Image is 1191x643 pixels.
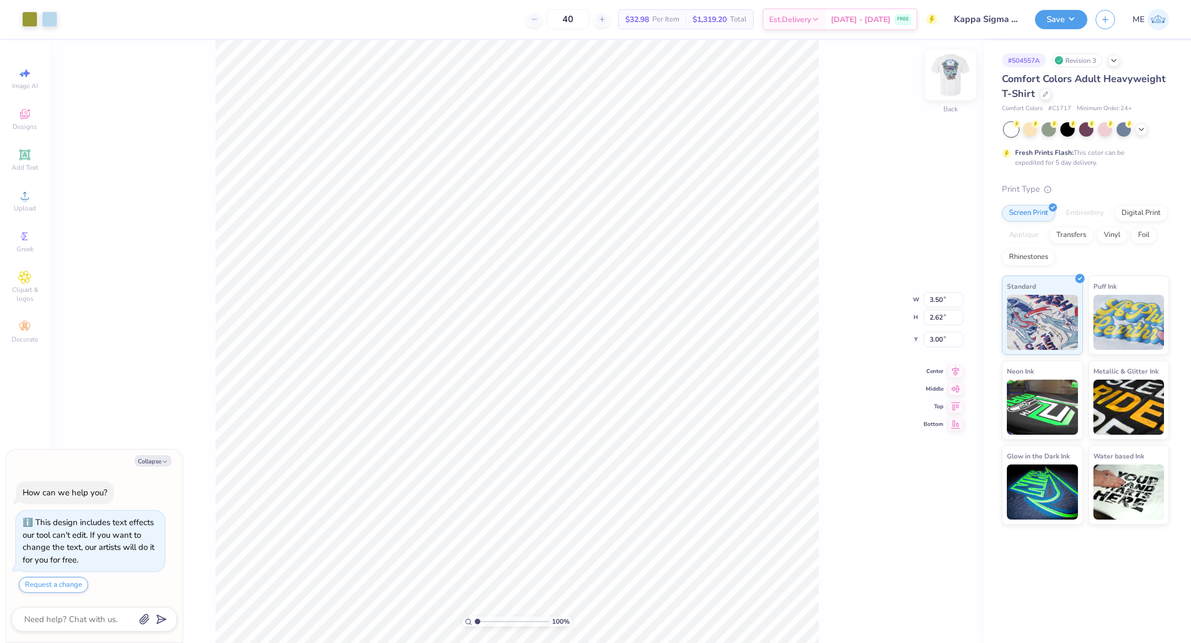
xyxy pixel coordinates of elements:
[1048,104,1071,114] span: # C1717
[1015,148,1074,157] strong: Fresh Prints Flash:
[1002,53,1046,67] div: # 504557A
[1035,10,1087,29] button: Save
[1133,9,1169,30] a: ME
[1093,464,1165,520] img: Water based Ink
[23,517,154,565] div: This design includes text effects our tool can't edit. If you want to change the text, our artist...
[19,577,88,593] button: Request a change
[924,368,943,375] span: Center
[552,617,570,626] span: 100 %
[1002,205,1055,221] div: Screen Print
[13,122,37,131] span: Designs
[1002,72,1166,100] span: Comfort Colors Adult Heavyweight T-Shirt
[924,385,943,393] span: Middle
[12,82,38,90] span: Image AI
[1133,13,1145,26] span: ME
[1093,450,1144,462] span: Water based Ink
[1007,464,1078,520] img: Glow in the Dark Ink
[943,104,958,114] div: Back
[1015,148,1151,167] div: This color can be expedited for 5 day delivery.
[730,14,747,25] span: Total
[1051,53,1102,67] div: Revision 3
[12,335,38,344] span: Decorate
[1049,227,1093,244] div: Transfers
[1007,365,1034,377] span: Neon Ink
[769,14,811,25] span: Est. Delivery
[652,14,679,25] span: Per Item
[14,204,36,213] span: Upload
[1131,227,1157,244] div: Foil
[929,53,973,97] img: Back
[1093,365,1158,377] span: Metallic & Glitter Ink
[1059,205,1111,221] div: Embroidery
[831,14,890,25] span: [DATE] - [DATE]
[1077,104,1132,114] span: Minimum Order: 24 +
[1002,249,1055,266] div: Rhinestones
[12,163,38,172] span: Add Text
[924,420,943,428] span: Bottom
[546,9,589,29] input: – –
[1007,380,1078,435] img: Neon Ink
[1007,280,1036,292] span: Standard
[23,487,108,498] div: How can we help you?
[625,14,649,25] span: $32.98
[6,285,44,303] span: Clipart & logos
[946,8,1027,30] input: Untitled Design
[1097,227,1128,244] div: Vinyl
[1007,450,1070,462] span: Glow in the Dark Ink
[1002,183,1169,196] div: Print Type
[693,14,727,25] span: $1,319.20
[1093,295,1165,350] img: Puff Ink
[924,403,943,410] span: Top
[1002,227,1046,244] div: Applique
[1114,205,1168,221] div: Digital Print
[1147,9,1169,30] img: Maria Espena
[1007,295,1078,350] img: Standard
[1093,280,1117,292] span: Puff Ink
[17,245,34,253] span: Greek
[1002,104,1043,114] span: Comfort Colors
[1093,380,1165,435] img: Metallic & Glitter Ink
[135,455,171,467] button: Collapse
[897,15,909,23] span: FREE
